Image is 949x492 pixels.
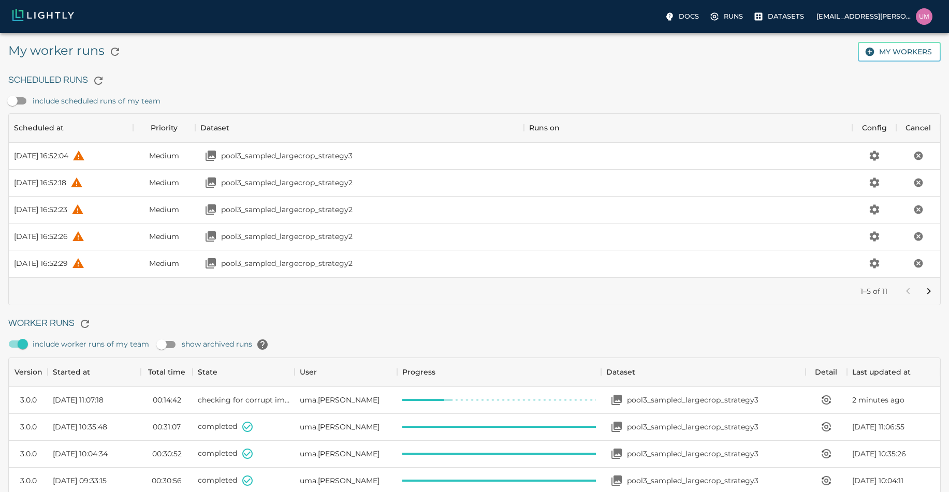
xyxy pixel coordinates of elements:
span: [DATE] 11:06:55 [852,422,904,432]
div: Scheduled at [9,113,133,142]
time: 00:30:56 [152,475,182,486]
span: [DATE] 11:07:18 [53,395,104,405]
div: Dataset [195,113,524,142]
time: 00:31:07 [153,422,181,432]
p: Runs [724,11,743,21]
a: Open your dataset pool3_sampled_largecrop_strategy3pool3_sampled_largecrop_strategy3 [606,443,758,464]
div: Progress [402,357,435,386]
button: help [68,253,89,274]
a: Open your dataset pool3_sampled_largecrop_strategy3pool3_sampled_largecrop_strategy3 [606,390,758,410]
span: uma.govindarajan@bluerivertech.com (BlueRiverTech) [300,422,379,432]
button: My workers [858,42,941,62]
span: completed [198,449,237,458]
span: uma.govindarajan@bluerivertech.com (BlueRiverTech) [300,475,379,486]
span: checking for corrupt images [198,395,302,405]
label: Docs [662,8,703,25]
button: Cancel the scheduled run [909,254,928,273]
p: [EMAIL_ADDRESS][PERSON_NAME][DOMAIN_NAME] [816,11,912,21]
button: View worker run detail [816,470,837,491]
div: Config [862,113,887,142]
div: Detail [815,357,837,386]
button: help [68,145,89,166]
p: Docs [679,11,699,21]
button: State set to COMPLETED [237,470,258,491]
p: pool3_sampled_largecrop_strategy3 [627,475,758,486]
a: Open your dataset pool3_sampled_largecrop_strategy3pool3_sampled_largecrop_strategy3 [606,416,758,437]
button: View worker run detail [816,416,837,437]
div: Dataset [601,357,806,386]
div: Runs on [524,113,853,142]
div: [DATE] 16:52:29 [14,258,68,269]
span: Medium [149,177,179,188]
div: Cancel [906,113,931,142]
button: Open your dataset pool3_sampled_largecrop_strategy2 [200,226,221,247]
span: include scheduled runs of my team [33,96,160,106]
span: Medium [149,231,179,242]
img: Lightly [12,9,74,21]
div: User [300,357,317,386]
span: [DATE] 09:33:15 [53,475,107,486]
div: 3.0.0 [20,422,37,432]
div: Total time [148,357,185,386]
div: User [295,357,397,386]
label: [EMAIL_ADDRESS][PERSON_NAME][DOMAIN_NAME]uma.govindarajan@bluerivertech.com [812,5,937,28]
span: [DATE] 10:35:26 [852,449,906,459]
button: State set to COMPLETED [237,416,258,437]
a: Open your dataset pool3_sampled_largecrop_strategy2pool3_sampled_largecrop_strategy2 [200,199,353,220]
p: pool3_sampled_largecrop_strategy2 [221,204,353,215]
button: Cancel the scheduled run [909,146,928,165]
span: [DATE] 10:35:48 [53,422,107,432]
span: [DATE] 10:04:11 [852,475,903,486]
span: include worker runs of my team [33,339,149,349]
label: Runs [707,8,747,25]
p: pool3_sampled_largecrop_strategy2 [221,177,353,188]
a: Open your dataset pool3_sampled_largecrop_strategy2pool3_sampled_largecrop_strategy2 [200,172,353,193]
button: Open your dataset pool3_sampled_largecrop_strategy3 [606,443,627,464]
div: Config [852,113,896,142]
div: Progress [397,357,602,386]
div: [DATE] 16:52:26 [14,231,68,242]
span: completed [198,422,237,431]
div: Dataset [606,357,635,386]
button: View worker run detail [816,443,837,464]
p: pool3_sampled_largecrop_strategy3 [221,151,353,161]
div: Cancel [896,113,940,142]
div: Scheduled at [14,113,64,142]
h6: Scheduled Runs [8,70,941,91]
button: help [68,226,89,247]
p: pool3_sampled_largecrop_strategy3 [627,449,758,459]
h6: Worker Runs [8,314,941,334]
span: Medium [149,204,179,215]
div: Detail [806,357,847,386]
button: Cancel the scheduled run [909,200,928,219]
div: Total time [141,357,193,386]
span: completed [198,475,237,485]
div: State [193,357,295,386]
label: Datasets [751,8,808,25]
div: [DATE] 16:52:04 [14,151,68,161]
button: Open your dataset pool3_sampled_largecrop_strategy2 [200,199,221,220]
div: State [198,357,217,386]
button: help [67,199,88,220]
div: 3.0.0 [20,395,37,405]
div: Dataset [200,113,229,142]
div: [DATE] 16:52:23 [14,204,67,215]
p: pool3_sampled_largecrop_strategy3 [627,422,758,432]
button: View worker run detail [816,390,837,410]
div: Priority [133,113,195,142]
a: Open your dataset pool3_sampled_largecrop_strategy3pool3_sampled_largecrop_strategy3 [606,470,758,491]
button: help [252,334,273,355]
button: Open your dataset pool3_sampled_largecrop_strategy2 [200,253,221,274]
span: [DATE] 10:04:34 [53,449,108,459]
p: Datasets [768,11,804,21]
button: Cancel the scheduled run [909,227,928,246]
div: 3.0.0 [20,449,37,459]
time: 00:14:42 [153,395,181,405]
div: Started at [48,357,141,386]
p: pool3_sampled_largecrop_strategy2 [221,231,353,242]
button: State set to COMPLETED [237,443,258,464]
p: pool3_sampled_largecrop_strategy3 [627,395,758,405]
